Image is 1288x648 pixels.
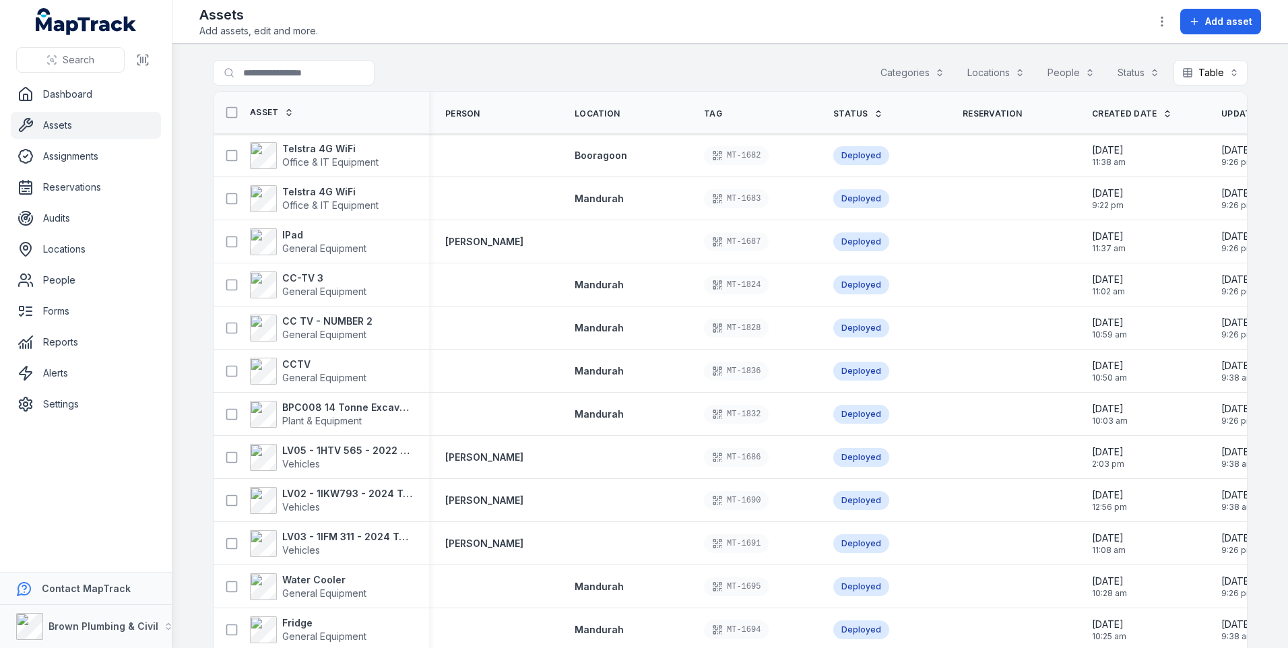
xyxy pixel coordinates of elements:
[1092,618,1126,631] span: [DATE]
[282,458,320,469] span: Vehicles
[1092,187,1124,200] span: [DATE]
[1221,273,1254,286] span: [DATE]
[1221,445,1254,469] time: 22/07/2025, 9:38:59 am
[1221,243,1254,254] span: 9:26 pm
[1221,545,1254,556] span: 9:26 pm
[1221,286,1254,297] span: 9:26 pm
[1221,187,1254,200] span: [DATE]
[63,53,94,67] span: Search
[250,487,413,514] a: LV02 - 1IKW793 - 2024 Toyota [PERSON_NAME] KakaduVehicles
[575,322,624,333] span: Mandurah
[1092,631,1126,642] span: 10:25 am
[282,185,379,199] strong: Telstra 4G WiFi
[11,267,161,294] a: People
[250,358,366,385] a: CCTVGeneral Equipment
[1092,108,1172,119] a: Created Date
[575,580,624,593] a: Mandurah
[282,242,366,254] span: General Equipment
[1221,631,1254,642] span: 9:38 am
[282,530,413,544] strong: LV03 - 1IFM 311 - 2024 Toyota Hilux Rogue
[704,491,769,510] div: MT-1690
[1221,575,1254,599] time: 21/07/2025, 9:26:02 pm
[1092,402,1128,426] time: 24/04/2025, 10:03:05 am
[11,81,161,108] a: Dashboard
[445,108,480,119] span: Person
[199,5,318,24] h2: Assets
[11,174,161,201] a: Reservations
[250,616,366,643] a: FridgeGeneral Equipment
[250,142,379,169] a: Telstra 4G WiFiOffice & IT Equipment
[704,232,769,251] div: MT-1687
[445,537,523,550] a: [PERSON_NAME]
[1221,588,1254,599] span: 9:26 pm
[704,405,769,424] div: MT-1832
[1221,157,1254,168] span: 9:26 pm
[1221,402,1254,416] span: [DATE]
[833,108,868,119] span: Status
[445,451,523,464] a: [PERSON_NAME]
[250,530,413,557] a: LV03 - 1IFM 311 - 2024 Toyota Hilux RogueVehicles
[1092,243,1126,254] span: 11:37 am
[1092,273,1125,286] span: [DATE]
[1092,488,1127,502] span: [DATE]
[1092,416,1128,426] span: 10:03 am
[833,362,889,381] div: Deployed
[1221,316,1254,340] time: 21/07/2025, 9:26:02 pm
[1092,316,1127,329] span: [DATE]
[575,193,624,204] span: Mandurah
[1092,329,1127,340] span: 10:59 am
[1180,9,1261,34] button: Add asset
[959,60,1033,86] button: Locations
[1092,286,1125,297] span: 11:02 am
[1092,187,1124,211] time: 04/06/2025, 9:22:55 pm
[282,199,379,211] span: Office & IT Equipment
[445,235,523,249] a: [PERSON_NAME]
[833,405,889,424] div: Deployed
[1039,60,1103,86] button: People
[11,205,161,232] a: Audits
[282,415,362,426] span: Plant & Equipment
[445,494,523,507] strong: [PERSON_NAME]
[1221,488,1254,502] span: [DATE]
[1221,200,1254,211] span: 9:26 pm
[1221,187,1254,211] time: 21/07/2025, 9:26:02 pm
[833,534,889,553] div: Deployed
[1092,402,1128,416] span: [DATE]
[1221,273,1254,297] time: 21/07/2025, 9:26:02 pm
[250,228,366,255] a: IPadGeneral Equipment
[1221,488,1254,513] time: 22/07/2025, 9:38:59 am
[250,401,413,428] a: BPC008 14 Tonne ExcavatorPlant & Equipment
[833,620,889,639] div: Deployed
[575,278,624,292] a: Mandurah
[1221,230,1254,243] span: [DATE]
[1221,618,1254,631] span: [DATE]
[1221,416,1254,426] span: 9:26 pm
[704,448,769,467] div: MT-1686
[1092,531,1126,545] span: [DATE]
[282,401,413,414] strong: BPC008 14 Tonne Excavator
[282,616,366,630] strong: Fridge
[282,544,320,556] span: Vehicles
[833,189,889,208] div: Deployed
[833,448,889,467] div: Deployed
[704,276,769,294] div: MT-1824
[1221,402,1254,426] time: 21/07/2025, 9:26:02 pm
[1221,575,1254,588] span: [DATE]
[833,577,889,596] div: Deployed
[1092,143,1126,157] span: [DATE]
[704,189,769,208] div: MT-1683
[575,150,627,161] span: Booragoon
[1221,359,1254,372] span: [DATE]
[11,143,161,170] a: Assignments
[1221,459,1254,469] span: 9:38 am
[250,107,294,118] a: Asset
[1092,359,1127,383] time: 08/05/2025, 10:50:49 am
[282,444,413,457] strong: LV05 - 1HTV 565 - 2022 Mitsubishi Triton
[250,315,373,342] a: CC TV - NUMBER 2General Equipment
[833,146,889,165] div: Deployed
[575,321,624,335] a: Mandurah
[575,408,624,420] span: Mandurah
[575,581,624,592] span: Mandurah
